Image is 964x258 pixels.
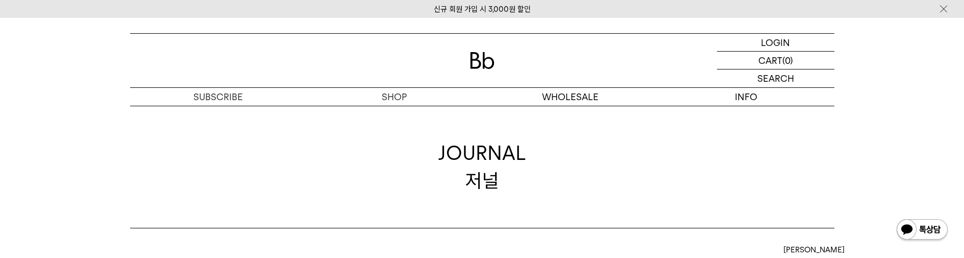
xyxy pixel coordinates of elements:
[783,244,845,256] span: [PERSON_NAME]
[482,88,658,106] p: WHOLESALE
[658,88,834,106] p: INFO
[717,52,834,69] a: CART (0)
[896,218,949,243] img: 카카오톡 채널 1:1 채팅 버튼
[130,88,306,106] a: SUBSCRIBE
[717,34,834,52] a: LOGIN
[470,52,495,69] img: 로고
[434,5,531,14] a: 신규 회원 가입 시 3,000원 할인
[438,139,526,194] div: JOURNAL 저널
[758,52,782,69] p: CART
[306,88,482,106] a: SHOP
[761,34,790,51] p: LOGIN
[757,69,794,87] p: SEARCH
[782,52,793,69] p: (0)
